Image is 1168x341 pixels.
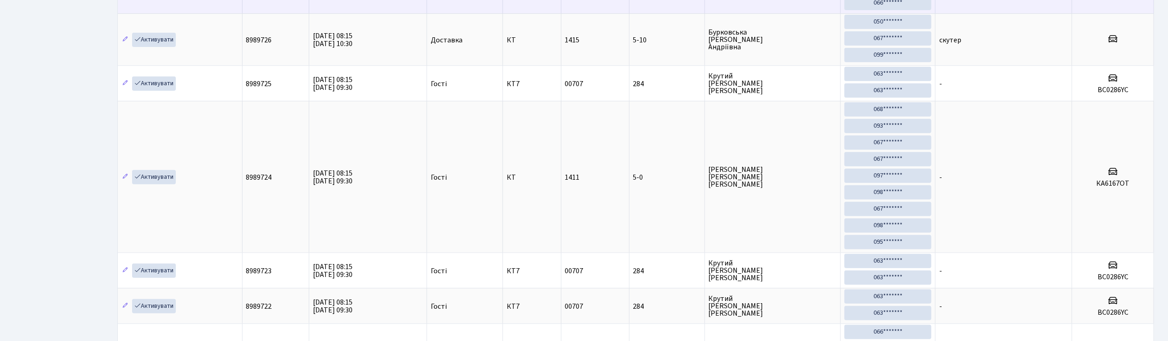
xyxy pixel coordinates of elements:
[939,301,942,312] span: -
[633,303,701,310] span: 284
[633,174,701,181] span: 5-0
[709,72,837,94] span: Крутий [PERSON_NAME] [PERSON_NAME]
[246,301,272,312] span: 8989722
[709,166,837,188] span: [PERSON_NAME] [PERSON_NAME] [PERSON_NAME]
[132,76,176,91] a: Активувати
[431,174,447,181] span: Гості
[246,266,272,276] span: 8989723
[313,31,353,49] span: [DATE] 08:15 [DATE] 10:30
[246,79,272,89] span: 8989725
[1076,273,1150,282] h5: BC0286YC
[633,267,701,275] span: 284
[1076,179,1150,188] h5: КА6167ОТ
[507,36,557,44] span: КТ
[565,301,584,312] span: 00707
[565,79,584,89] span: 00707
[431,36,463,44] span: Доставка
[431,80,447,88] span: Гості
[939,79,942,89] span: -
[313,297,353,315] span: [DATE] 08:15 [DATE] 09:30
[313,262,353,280] span: [DATE] 08:15 [DATE] 09:30
[709,295,837,317] span: Крутий [PERSON_NAME] [PERSON_NAME]
[709,259,837,282] span: Крутий [PERSON_NAME] [PERSON_NAME]
[313,168,353,186] span: [DATE] 08:15 [DATE] 09:30
[1076,308,1150,317] h5: BC0286YC
[565,172,580,182] span: 1411
[313,75,353,93] span: [DATE] 08:15 [DATE] 09:30
[939,172,942,182] span: -
[431,303,447,310] span: Гості
[507,174,557,181] span: КТ
[246,172,272,182] span: 8989724
[431,267,447,275] span: Гості
[507,303,557,310] span: КТ7
[132,299,176,313] a: Активувати
[709,29,837,51] span: Бурковська [PERSON_NAME] Андріївна
[633,80,701,88] span: 284
[507,80,557,88] span: КТ7
[939,266,942,276] span: -
[633,36,701,44] span: 5-10
[939,35,961,45] span: скутер
[565,266,584,276] span: 00707
[1076,86,1150,94] h5: BC0286YC
[132,170,176,184] a: Активувати
[132,264,176,278] a: Активувати
[246,35,272,45] span: 8989726
[565,35,580,45] span: 1415
[132,33,176,47] a: Активувати
[507,267,557,275] span: КТ7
